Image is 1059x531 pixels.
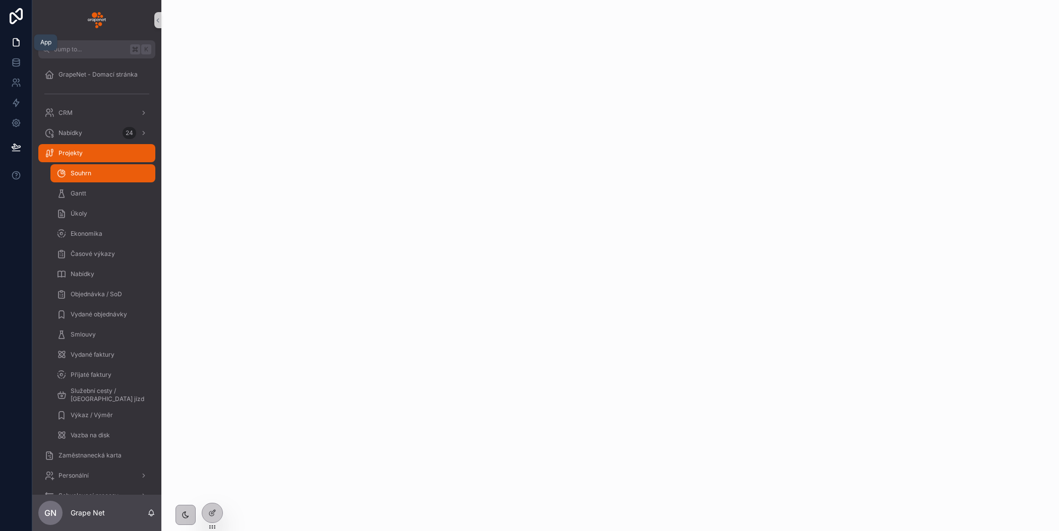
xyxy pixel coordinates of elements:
span: Časové výkazy [71,250,115,258]
a: Schvalovací procesy [38,487,155,505]
span: Projekty [58,149,83,157]
span: Smlouvy [71,330,96,339]
div: App [40,38,51,46]
span: Vydané objednávky [71,310,127,318]
a: GrapeNet - Domací stránka [38,65,155,84]
a: Vydané faktury [50,346,155,364]
a: Vazba na disk [50,426,155,444]
a: Zaměstnanecká karta [38,446,155,464]
span: Výkaz / Výměr [71,411,113,419]
div: 24 [123,127,136,139]
span: GrapeNet - Domací stránka [58,71,138,79]
a: Přijaté faktury [50,366,155,384]
span: K [142,45,150,53]
a: Ekonomika [50,225,155,243]
a: Smlouvy [50,325,155,344]
button: Jump to...K [38,40,155,58]
p: Grape Net [71,508,105,518]
span: Úkoly [71,210,87,218]
span: Personální [58,472,89,480]
span: Gantt [71,189,86,197]
span: Služební cesty / [GEOGRAPHIC_DATA] jízd [71,387,145,403]
a: Gantt [50,184,155,203]
span: Schvalovací procesy [58,492,119,500]
a: Nabídky24 [38,124,155,142]
a: Souhrn [50,164,155,182]
a: Služební cesty / [GEOGRAPHIC_DATA] jízd [50,386,155,404]
span: Vazba na disk [71,431,110,439]
a: Personální [38,467,155,485]
a: Projekty [38,144,155,162]
span: Ekonomika [71,230,102,238]
span: Souhrn [71,169,91,177]
span: Nabídky [71,270,94,278]
a: Nabídky [50,265,155,283]
div: scrollable content [32,58,161,495]
a: Výkaz / Výměr [50,406,155,424]
a: Objednávka / SoD [50,285,155,303]
span: GN [44,507,56,519]
img: App logo [88,12,106,28]
span: Vydané faktury [71,351,114,359]
span: Objednávka / SoD [71,290,122,298]
span: Zaměstnanecká karta [58,451,122,459]
a: Vydané objednávky [50,305,155,323]
a: CRM [38,104,155,122]
a: Časové výkazy [50,245,155,263]
span: Jump to... [54,45,126,53]
span: Nabídky [58,129,82,137]
span: Přijaté faktury [71,371,111,379]
a: Úkoly [50,205,155,223]
span: CRM [58,109,73,117]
